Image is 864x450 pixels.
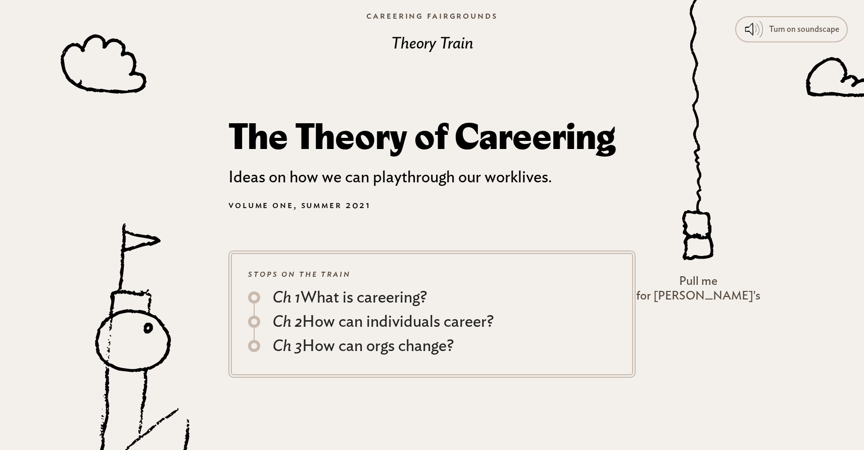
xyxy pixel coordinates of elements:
[248,269,351,279] i: Stops on the train
[769,20,839,38] div: Turn on soundscape
[272,314,302,330] i: Ch 2
[228,118,636,157] h2: The Theory of Careering
[248,310,616,334] a: Ch 2How can individuals career?
[248,334,616,358] a: Ch 3How can orgs change?
[228,197,636,213] h6: Volume One, Summer 2021
[272,338,302,354] i: Ch 3
[248,285,616,310] a: Ch 1What is careering?
[272,310,494,334] div: How can individuals career?
[636,274,760,304] p: Pull me for [PERSON_NAME]'s
[358,4,505,27] a: Careering Fairgrounds
[272,285,427,310] div: What is careering?
[272,334,454,358] div: How can orgs change?
[228,165,636,189] p: Ideas on how we can play through our worklives.
[272,289,301,306] i: Ch 1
